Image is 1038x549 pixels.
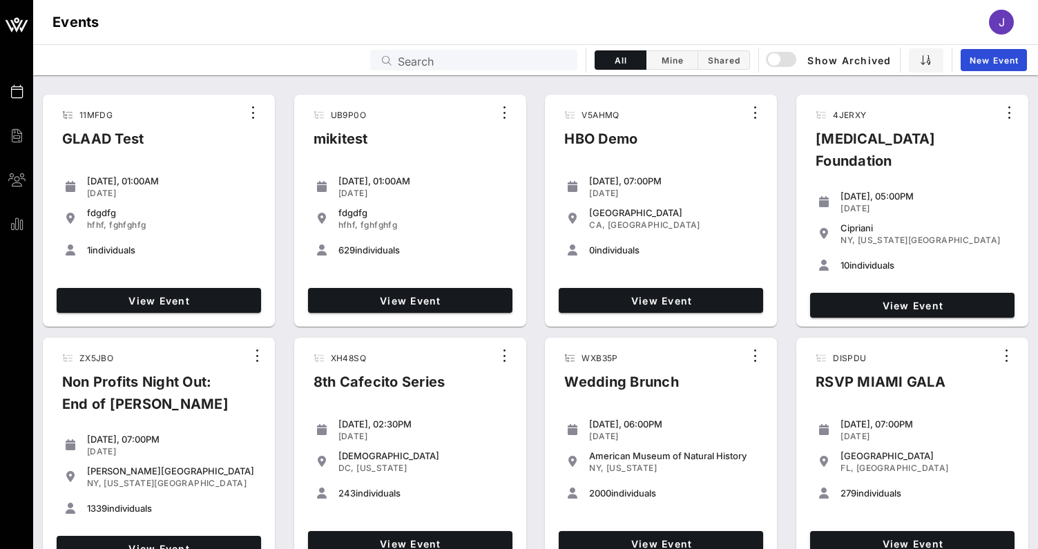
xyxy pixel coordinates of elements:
span: FL, [840,463,854,473]
span: V5AHMQ [582,110,619,120]
span: 10 [840,260,849,271]
div: Wedding Brunch [553,371,690,404]
div: [DATE], 07:00PM [840,418,1009,430]
div: [DATE], 07:00PM [87,434,256,445]
div: mikitest [302,128,379,161]
div: [DATE] [87,446,256,457]
span: J [999,15,1005,29]
div: [DATE], 02:30PM [338,418,507,430]
div: individuals [87,503,256,514]
span: WXB35P [582,353,617,363]
div: fdgdfg [338,207,507,218]
span: View Event [564,295,758,307]
div: [DEMOGRAPHIC_DATA] [338,450,507,461]
span: hfhf, [87,220,107,230]
div: [PERSON_NAME][GEOGRAPHIC_DATA] [87,465,256,476]
div: individuals [338,244,507,256]
div: [DATE], 05:00PM [840,191,1009,202]
span: DISPDU [833,353,866,363]
span: View Event [314,295,507,307]
span: NY, [840,235,855,245]
span: 629 [338,244,355,256]
button: Shared [698,50,750,70]
div: [GEOGRAPHIC_DATA] [840,450,1009,461]
span: Show Archived [768,52,892,68]
div: [DATE], 01:00AM [87,175,256,186]
span: [US_STATE][GEOGRAPHIC_DATA] [858,235,1001,245]
span: All [604,55,637,66]
span: 11MFDG [79,110,113,120]
button: All [595,50,646,70]
span: 279 [840,488,856,499]
span: 4JERXY [833,110,866,120]
a: View Event [308,288,512,313]
div: fdgdfg [87,207,256,218]
div: GLAAD Test [51,128,155,161]
span: DC, [338,463,354,473]
div: Cipriani [840,222,1009,233]
span: View Event [62,295,256,307]
div: [DATE], 07:00PM [589,175,758,186]
span: XH48SQ [331,353,366,363]
div: 8th Cafecito Series [302,371,456,404]
span: CA, [589,220,605,230]
span: [GEOGRAPHIC_DATA] [856,463,949,473]
span: [US_STATE] [356,463,407,473]
a: New Event [961,49,1027,71]
a: View Event [57,288,261,313]
div: J [989,10,1014,35]
span: View Event [816,300,1009,311]
span: Shared [707,55,741,66]
div: [DATE] [338,431,507,442]
span: Mine [655,55,689,66]
div: individuals [589,488,758,499]
div: individuals [840,488,1009,499]
div: [DATE], 01:00AM [338,175,507,186]
div: [DATE] [589,431,758,442]
span: [US_STATE][GEOGRAPHIC_DATA] [104,478,247,488]
div: individuals [338,488,507,499]
div: Non Profits Night Out: End of [PERSON_NAME] [51,371,246,426]
div: individuals [87,244,256,256]
div: HBO Demo [553,128,648,161]
span: [US_STATE] [606,463,657,473]
div: [DATE] [589,188,758,199]
button: Mine [646,50,698,70]
div: [GEOGRAPHIC_DATA] [589,207,758,218]
div: [DATE], 06:00PM [589,418,758,430]
div: [DATE] [87,188,256,199]
div: [DATE] [840,203,1009,214]
span: 1 [87,244,90,256]
a: View Event [810,293,1015,318]
div: [MEDICAL_DATA] Foundation [805,128,998,183]
button: Show Archived [767,48,892,73]
a: View Event [559,288,763,313]
span: ZX5JBO [79,353,113,363]
span: [GEOGRAPHIC_DATA] [608,220,700,230]
span: fghfghfg [109,220,146,230]
span: 1339 [87,503,107,514]
h1: Events [52,11,99,33]
div: individuals [840,260,1009,271]
div: American Museum of Natural History [589,450,758,461]
span: NY, [589,463,604,473]
span: hfhf, [338,220,358,230]
div: [DATE] [338,188,507,199]
span: New Event [969,55,1019,66]
span: 0 [589,244,595,256]
div: individuals [589,244,758,256]
div: RSVP MIAMI GALA [805,371,957,404]
div: [DATE] [840,431,1009,442]
span: 2000 [589,488,611,499]
span: NY, [87,478,102,488]
span: fghfghfg [361,220,397,230]
span: UB9P0O [331,110,366,120]
span: 243 [338,488,356,499]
